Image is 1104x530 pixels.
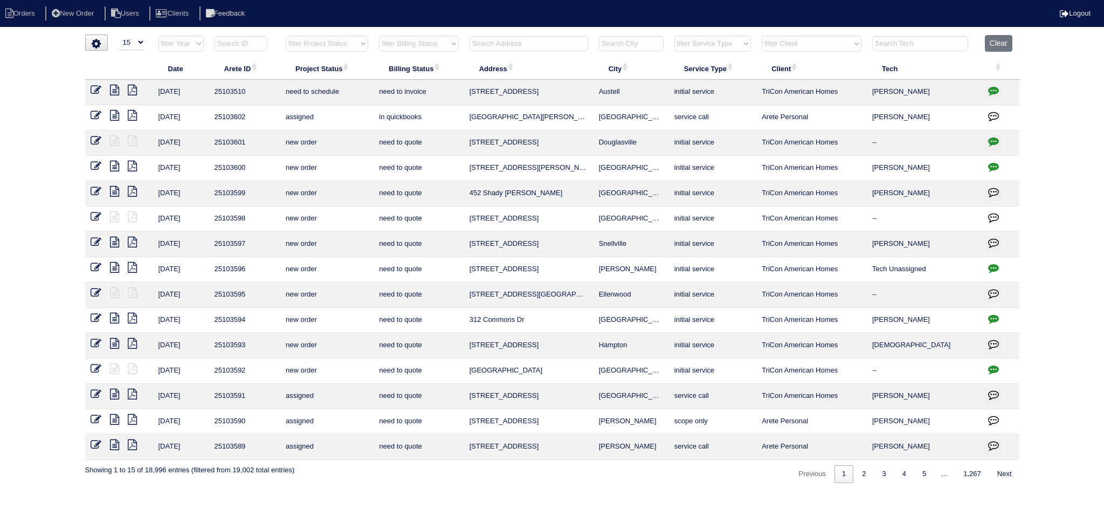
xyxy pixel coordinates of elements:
td: -- [867,283,979,308]
td: [STREET_ADDRESS] [464,333,594,359]
td: need to quote [374,384,464,409]
td: -- [867,207,979,232]
a: 1,267 [956,465,989,483]
a: Previous [791,465,833,483]
td: 452 Shady [PERSON_NAME] [464,181,594,207]
td: [PERSON_NAME] [594,257,669,283]
td: [PERSON_NAME] [867,232,979,257]
td: 25103591 [209,384,280,409]
th: : activate to sort column ascending [979,57,1019,80]
td: [DATE] [153,333,209,359]
td: TriCon American Homes [756,308,867,333]
td: -- [867,130,979,156]
td: TriCon American Homes [756,257,867,283]
td: in quickbooks [374,105,464,130]
input: Search City [599,36,664,51]
td: [DATE] [153,156,209,181]
td: [PERSON_NAME] [867,181,979,207]
a: 5 [915,465,934,483]
td: 25103594 [209,308,280,333]
td: service call [669,384,756,409]
td: [PERSON_NAME] [867,156,979,181]
td: [DATE] [153,308,209,333]
li: Users [105,6,148,21]
td: scope only [669,409,756,435]
input: Search Address [470,36,588,51]
td: 25103600 [209,156,280,181]
td: [PERSON_NAME] [594,409,669,435]
td: [GEOGRAPHIC_DATA] [594,156,669,181]
td: new order [280,333,374,359]
td: [GEOGRAPHIC_DATA] [594,105,669,130]
td: 25103590 [209,409,280,435]
td: new order [280,232,374,257]
td: 25103595 [209,283,280,308]
td: TriCon American Homes [756,359,867,384]
td: [GEOGRAPHIC_DATA] [594,181,669,207]
td: assigned [280,409,374,435]
td: assigned [280,435,374,460]
th: Billing Status: activate to sort column ascending [374,57,464,80]
a: Clients [149,9,197,17]
td: [DATE] [153,207,209,232]
td: [GEOGRAPHIC_DATA] [594,207,669,232]
td: TriCon American Homes [756,384,867,409]
a: Logout [1060,9,1091,17]
td: [DATE] [153,384,209,409]
button: Clear [985,35,1012,52]
td: [STREET_ADDRESS][PERSON_NAME] [464,156,594,181]
td: initial service [669,232,756,257]
td: TriCon American Homes [756,207,867,232]
td: [DEMOGRAPHIC_DATA] [867,333,979,359]
td: 25103596 [209,257,280,283]
td: need to quote [374,207,464,232]
span: … [934,470,955,478]
td: [DATE] [153,181,209,207]
td: service call [669,105,756,130]
td: 25103602 [209,105,280,130]
input: Search ID [215,36,267,51]
td: new order [280,283,374,308]
a: 3 [875,465,894,483]
td: initial service [669,283,756,308]
td: new order [280,130,374,156]
td: initial service [669,359,756,384]
td: [DATE] [153,80,209,105]
td: [STREET_ADDRESS] [464,435,594,460]
td: [PERSON_NAME] [867,105,979,130]
li: New Order [45,6,102,21]
td: TriCon American Homes [756,333,867,359]
td: need to quote [374,181,464,207]
td: 312 Commons Dr [464,308,594,333]
td: need to invoice [374,80,464,105]
td: need to quote [374,283,464,308]
td: [STREET_ADDRESS] [464,130,594,156]
td: new order [280,181,374,207]
td: initial service [669,130,756,156]
td: assigned [280,105,374,130]
td: initial service [669,181,756,207]
td: TriCon American Homes [756,130,867,156]
td: new order [280,257,374,283]
td: Arete Personal [756,105,867,130]
td: [DATE] [153,232,209,257]
td: [PERSON_NAME] [867,80,979,105]
a: 4 [895,465,914,483]
td: [STREET_ADDRESS][GEOGRAPHIC_DATA] [464,283,594,308]
a: Users [105,9,148,17]
td: -- [867,359,979,384]
td: [PERSON_NAME] [867,308,979,333]
td: [DATE] [153,435,209,460]
td: [DATE] [153,105,209,130]
li: Feedback [199,6,253,21]
td: [DATE] [153,130,209,156]
td: need to quote [374,308,464,333]
td: new order [280,156,374,181]
input: Search Tech [872,36,968,51]
th: City: activate to sort column ascending [594,57,669,80]
td: [GEOGRAPHIC_DATA] [464,359,594,384]
td: 25103601 [209,130,280,156]
td: 25103593 [209,333,280,359]
td: new order [280,308,374,333]
td: [PERSON_NAME] [594,435,669,460]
